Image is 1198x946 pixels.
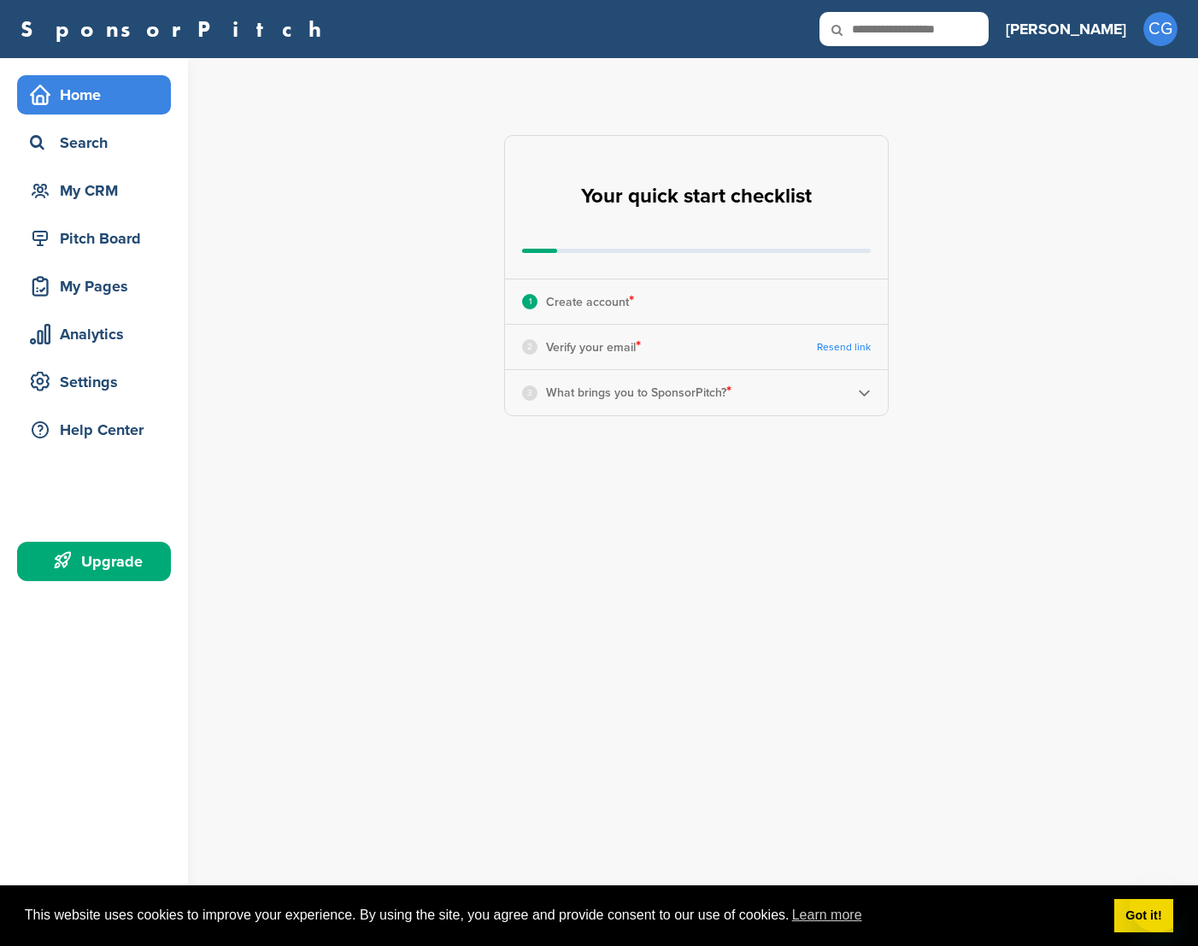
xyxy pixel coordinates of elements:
[26,175,171,206] div: My CRM
[17,75,171,115] a: Home
[522,294,537,309] div: 1
[21,18,332,40] a: SponsorPitch
[26,367,171,397] div: Settings
[26,127,171,158] div: Search
[522,339,537,355] div: 2
[26,414,171,445] div: Help Center
[26,79,171,110] div: Home
[546,381,731,403] p: What brings you to SponsorPitch?
[546,291,634,313] p: Create account
[26,271,171,302] div: My Pages
[17,171,171,210] a: My CRM
[17,362,171,402] a: Settings
[26,319,171,350] div: Analytics
[17,219,171,258] a: Pitch Board
[546,336,641,358] p: Verify your email
[1143,12,1177,46] span: CG
[1114,899,1173,933] a: dismiss cookie message
[17,410,171,449] a: Help Center
[522,385,537,401] div: 3
[1006,10,1126,48] a: [PERSON_NAME]
[17,314,171,354] a: Analytics
[25,902,1101,928] span: This website uses cookies to improve your experience. By using the site, you agree and provide co...
[858,386,871,399] img: Checklist arrow 2
[17,123,171,162] a: Search
[1006,17,1126,41] h3: [PERSON_NAME]
[581,178,812,215] h2: Your quick start checklist
[1130,878,1184,932] iframe: Button to launch messaging window
[26,223,171,254] div: Pitch Board
[17,267,171,306] a: My Pages
[17,542,171,581] a: Upgrade
[790,902,865,928] a: learn more about cookies
[817,341,871,354] a: Resend link
[26,546,171,577] div: Upgrade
